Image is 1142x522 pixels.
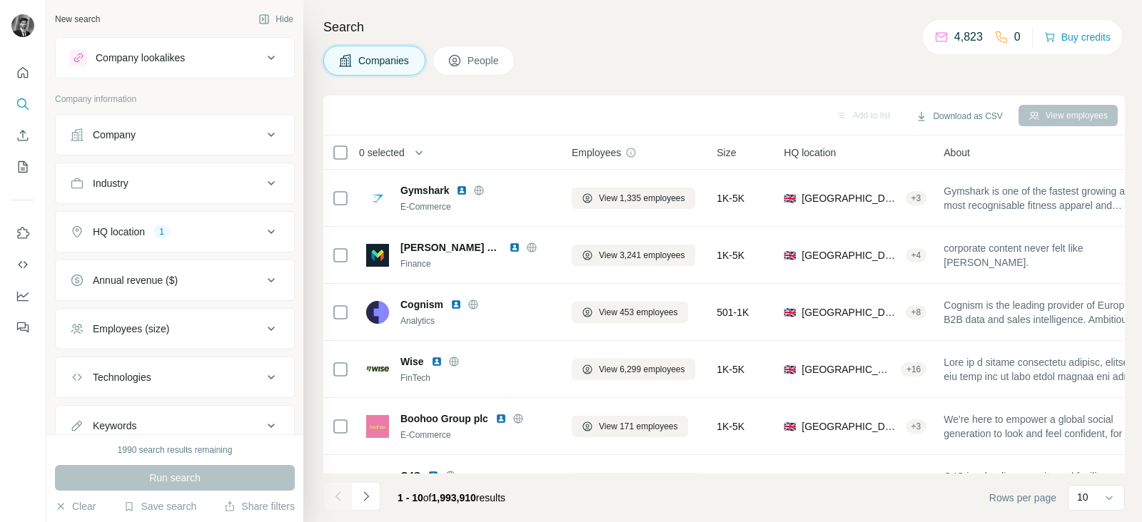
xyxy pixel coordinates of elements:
[599,363,685,376] span: View 6,299 employees
[906,249,927,262] div: + 4
[56,360,294,394] button: Technologies
[11,14,34,37] img: Avatar
[366,301,389,324] img: Logo of Cognism
[400,429,555,441] div: E-Commerce
[717,305,749,319] span: 501-1K
[400,240,502,255] span: [PERSON_NAME] Bank
[224,499,295,513] button: Share filters
[572,473,699,494] button: View 70,103 employees
[784,145,836,160] span: HQ location
[358,53,410,68] span: Companies
[428,470,439,481] img: LinkedIn logo
[717,419,744,434] span: 1K-5K
[802,191,899,205] span: [GEOGRAPHIC_DATA], [GEOGRAPHIC_DATA], [GEOGRAPHIC_DATA]
[398,492,505,503] span: results
[56,118,294,152] button: Company
[96,51,185,65] div: Company lookalikes
[11,123,34,148] button: Enrich CSV
[93,322,169,336] div: Employees (size)
[11,252,34,277] button: Use Surfe API
[400,297,443,312] span: Cognism
[802,362,895,377] span: [GEOGRAPHIC_DATA], [GEOGRAPHIC_DATA][PERSON_NAME], [GEOGRAPHIC_DATA]
[572,245,695,266] button: View 3,241 employees
[572,416,688,437] button: View 171 employees
[11,154,34,180] button: My lists
[55,13,100,26] div: New search
[599,420,678,433] span: View 171 employees
[366,472,389,495] img: Logo of G4S
[717,145,736,160] span: Size
[1014,29,1021,46] p: 0
[432,492,476,503] span: 1,993,910
[11,314,34,340] button: Feedback
[153,225,170,238] div: 1
[11,220,34,246] button: Use Surfe on LinkedIn
[93,273,178,287] div: Annual revenue ($)
[901,363,926,376] div: + 16
[56,312,294,346] button: Employees (size)
[717,248,744,262] span: 1K-5K
[599,192,685,205] span: View 1,335 employees
[118,444,233,456] div: 1990 search results remaining
[572,359,695,380] button: View 6,299 employees
[1044,27,1111,47] button: Buy credits
[802,305,899,319] span: [GEOGRAPHIC_DATA], [GEOGRAPHIC_DATA]
[366,187,389,210] img: Logo of Gymshark
[572,302,688,323] button: View 453 employees
[944,145,970,160] span: About
[802,248,899,262] span: [GEOGRAPHIC_DATA], [GEOGRAPHIC_DATA], [GEOGRAPHIC_DATA], [GEOGRAPHIC_DATA]
[11,60,34,86] button: Quick start
[366,244,389,267] img: Logo of Monzo Bank
[366,415,389,438] img: Logo of Boohoo Group plc
[784,191,796,205] span: 🇬🇧
[56,166,294,200] button: Industry
[11,91,34,117] button: Search
[56,409,294,443] button: Keywords
[802,419,899,434] span: [GEOGRAPHIC_DATA], [GEOGRAPHIC_DATA], [GEOGRAPHIC_DATA]
[400,411,488,426] span: Boohoo Group plc
[784,248,796,262] span: 🇬🇧
[359,145,405,160] span: 0 selected
[400,183,449,198] span: Gymshark
[400,200,555,213] div: E-Commerce
[93,128,136,142] div: Company
[784,362,796,377] span: 🇬🇧
[400,372,555,384] div: FinTech
[906,106,1012,127] button: Download as CSV
[248,9,303,30] button: Hide
[93,370,151,384] div: Technologies
[906,192,927,205] div: + 3
[468,53,500,68] span: People
[784,305,796,319] span: 🇬🇧
[450,299,462,310] img: LinkedIn logo
[93,176,128,190] div: Industry
[572,188,695,209] button: View 1,335 employees
[55,499,96,513] button: Clear
[366,367,389,372] img: Logo of Wise
[400,314,555,327] div: Analytics
[717,191,744,205] span: 1K-5K
[400,257,555,270] div: Finance
[431,356,443,367] img: LinkedIn logo
[55,93,295,106] p: Company information
[93,419,136,433] div: Keywords
[989,491,1056,505] span: Rows per page
[400,469,420,483] span: G4S
[123,499,196,513] button: Save search
[784,419,796,434] span: 🇬🇧
[93,225,145,239] div: HQ location
[1077,490,1088,504] p: 10
[599,306,678,319] span: View 453 employees
[456,185,468,196] img: LinkedIn logo
[323,17,1125,37] h4: Search
[906,420,927,433] div: + 3
[954,29,983,46] p: 4,823
[495,413,507,424] img: LinkedIn logo
[56,215,294,249] button: HQ location1
[400,354,424,369] span: Wise
[56,41,294,75] button: Company lookalikes
[423,492,432,503] span: of
[599,249,685,262] span: View 3,241 employees
[717,362,744,377] span: 1K-5K
[11,283,34,309] button: Dashboard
